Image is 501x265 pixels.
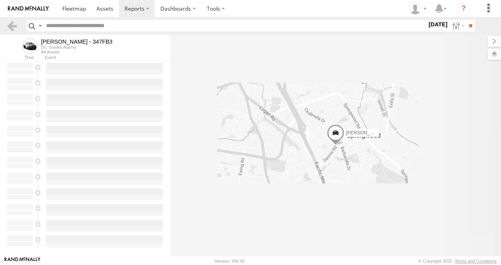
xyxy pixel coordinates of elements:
label: [DATE] [427,20,449,29]
div: Marco DiBenedetto [406,3,429,15]
div: All Assets [41,50,113,54]
div: Version: 306.00 [215,259,245,263]
label: Search Filter Options [449,20,466,31]
div: Event [45,56,170,60]
a: Terms and Conditions [455,259,497,263]
div: © Copyright 2025 - [418,259,497,263]
i: ? [457,2,470,15]
a: Back to previous Page [6,20,18,31]
div: Time [6,56,34,60]
label: Search Query [37,20,43,31]
img: rand-logo.svg [8,6,49,11]
span: [PERSON_NAME] - 347FB3 [346,130,405,136]
div: DC Smoke Alarms [41,45,113,50]
div: Alex - 347FB3 - View Asset History [41,39,113,45]
a: Visit our Website [4,257,41,265]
